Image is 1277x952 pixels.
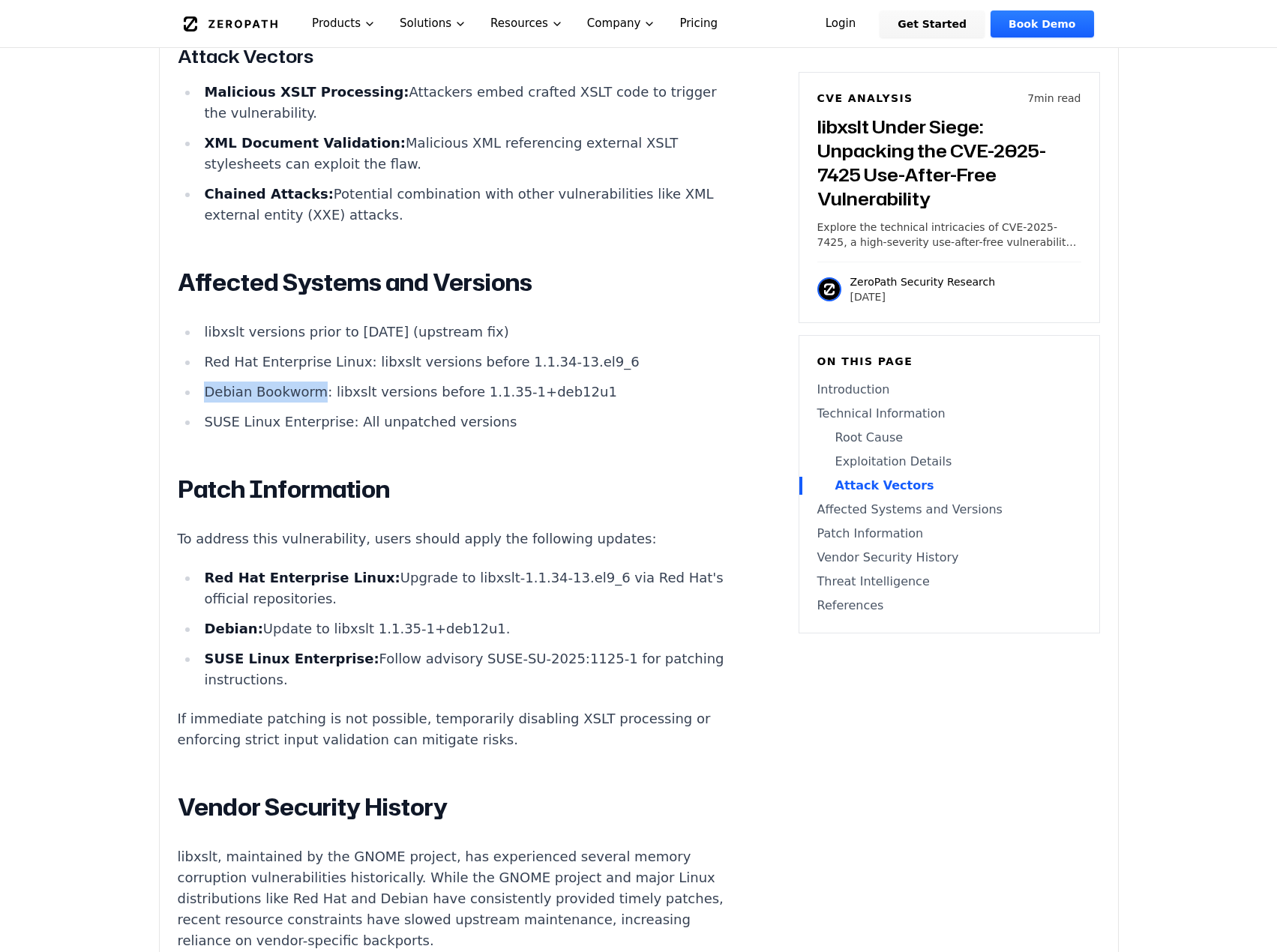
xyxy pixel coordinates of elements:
[204,186,333,202] strong: Chained Attacks:
[850,274,996,289] p: ZeroPath Security Research
[817,573,1081,591] a: Threat Intelligence
[178,846,736,951] p: libxslt, maintained by the GNOME project, has experienced several memory corruption vulnerabiliti...
[817,597,1081,615] a: References
[204,651,379,666] strong: SUSE Linux Enterprise:
[199,412,736,433] li: SUSE Linux Enterprise: All unpatched versions
[817,354,1081,369] h6: On this page
[199,352,736,373] li: Red Hat Enterprise Linux: libxslt versions before 1.1.34-13.el9_6
[817,381,1081,399] a: Introduction
[199,184,736,226] li: Potential combination with other vulnerabilities like XML external entity (XXE) attacks.
[199,648,736,690] li: Follow advisory SUSE-SU-2025:1125-1 for patching instructions.
[178,792,736,822] h2: Vendor Security History
[199,322,736,343] li: libxslt versions prior to [DATE] (upstream fix)
[199,382,736,403] li: Debian Bookworm: libxslt versions before 1.1.35-1+deb12u1
[1027,91,1081,106] p: 7 min read
[178,708,736,750] p: If immediate patching is not possible, temporarily disabling XSLT processing or enforcing strict ...
[199,133,736,175] li: Malicious XML referencing external XSLT stylesheets can exploit the flaw.
[817,405,1081,423] a: Technical Information
[178,528,736,549] p: To address this vulnerability, users should apply the following updates:
[817,91,913,106] h6: CVE Analysis
[817,115,1081,211] h3: libxslt Under Siege: Unpacking the CVE-2025-7425 Use-After-Free Vulnerability
[204,570,400,585] strong: Red Hat Enterprise Linux:
[880,10,985,37] a: Get Started
[178,43,736,70] h3: Attack Vectors
[178,475,736,504] h2: Patch Information
[817,453,1081,471] a: Exploitation Details
[817,477,1081,495] a: Attack Vectors
[991,10,1093,37] a: Book Demo
[817,501,1081,519] a: Affected Systems and Versions
[817,429,1081,447] a: Root Cause
[178,268,736,298] h2: Affected Systems and Versions
[204,135,406,151] strong: XML Document Validation:
[199,567,736,609] li: Upgrade to libxslt-1.1.34-13.el9_6 via Red Hat's official repositories.
[199,82,736,124] li: Attackers embed crafted XSLT code to trigger the vulnerability.
[817,220,1081,250] p: Explore the technical intricacies of CVE-2025-7425, a high-severity use-after-free vulnerability ...
[817,277,841,301] img: ZeroPath Security Research
[808,10,874,37] a: Login
[204,621,262,636] strong: Debian:
[850,289,996,304] p: [DATE]
[817,525,1081,543] a: Patch Information
[199,618,736,639] li: Update to libxslt 1.1.35-1+deb12u1.
[817,549,1081,567] a: Vendor Security History
[204,84,409,100] strong: Malicious XSLT Processing:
